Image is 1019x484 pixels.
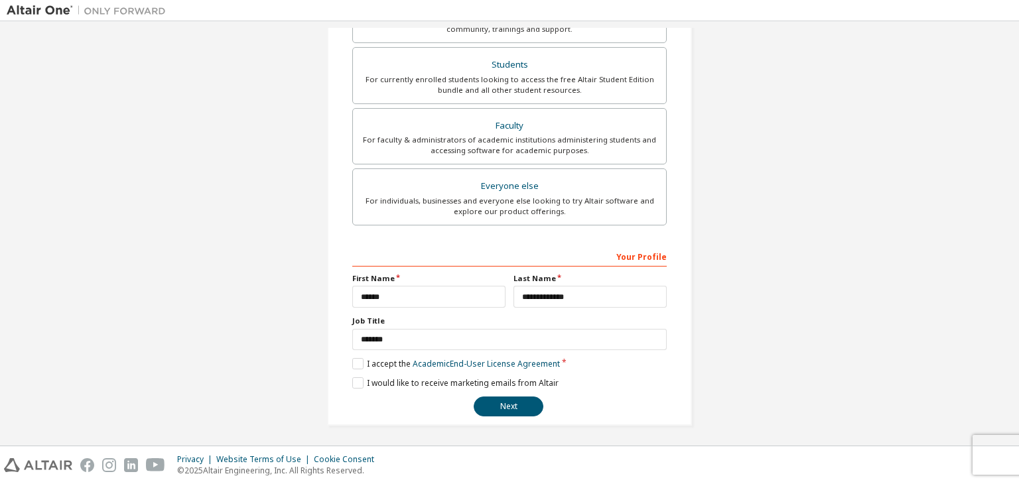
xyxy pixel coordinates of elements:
[361,117,658,135] div: Faculty
[177,454,216,465] div: Privacy
[361,177,658,196] div: Everyone else
[352,245,667,267] div: Your Profile
[474,396,543,416] button: Next
[352,316,667,326] label: Job Title
[177,465,382,476] p: © 2025 Altair Engineering, Inc. All Rights Reserved.
[146,458,165,472] img: youtube.svg
[513,273,667,284] label: Last Name
[413,358,560,369] a: Academic End-User License Agreement
[102,458,116,472] img: instagram.svg
[361,56,658,74] div: Students
[352,273,506,284] label: First Name
[361,135,658,156] div: For faculty & administrators of academic institutions administering students and accessing softwa...
[361,196,658,217] div: For individuals, businesses and everyone else looking to try Altair software and explore our prod...
[361,74,658,95] div: For currently enrolled students looking to access the free Altair Student Edition bundle and all ...
[352,358,560,369] label: I accept the
[7,4,172,17] img: Altair One
[80,458,94,472] img: facebook.svg
[216,454,314,465] div: Website Terms of Use
[352,377,559,389] label: I would like to receive marketing emails from Altair
[4,458,72,472] img: altair_logo.svg
[124,458,138,472] img: linkedin.svg
[314,454,382,465] div: Cookie Consent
